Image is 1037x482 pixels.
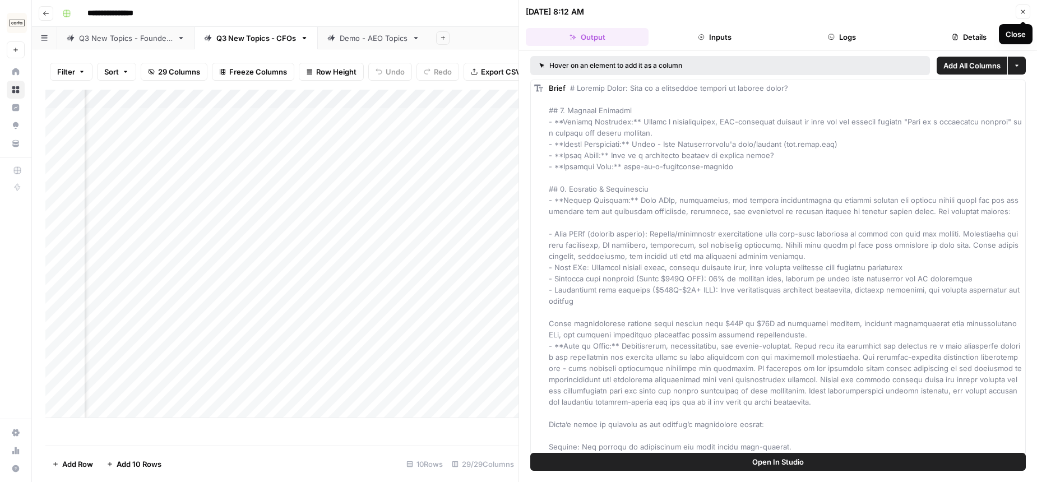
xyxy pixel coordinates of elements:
button: Sort [97,63,136,81]
button: Output [526,28,649,46]
button: Workspace: Carta [7,9,25,37]
a: Q3 New Topics - Founders [57,27,195,49]
span: Sort [104,66,119,77]
a: Usage [7,442,25,460]
button: Redo [416,63,459,81]
a: Demo - AEO Topics [318,27,429,49]
span: Undo [386,66,405,77]
button: Freeze Columns [212,63,294,81]
div: 10 Rows [402,455,447,473]
a: Browse [7,81,25,99]
span: Freeze Columns [229,66,287,77]
div: Hover on an element to add it as a column [539,61,802,71]
div: [DATE] 8:12 AM [526,6,584,17]
a: Settings [7,424,25,442]
span: Row Height [316,66,357,77]
button: 29 Columns [141,63,207,81]
span: Open In Studio [752,456,804,467]
button: Inputs [653,28,776,46]
button: Add 10 Rows [100,455,168,473]
span: Brief [549,84,566,92]
span: Add 10 Rows [117,458,161,470]
span: Add All Columns [943,60,1001,71]
a: Your Data [7,135,25,152]
img: Carta Logo [7,13,27,33]
button: Add Row [45,455,100,473]
button: Row Height [299,63,364,81]
button: Undo [368,63,412,81]
span: Add Row [62,458,93,470]
div: Demo - AEO Topics [340,33,408,44]
span: Export CSV [481,66,521,77]
span: Filter [57,66,75,77]
a: Home [7,63,25,81]
div: 29/29 Columns [447,455,518,473]
div: Q3 New Topics - CFOs [216,33,296,44]
a: Insights [7,99,25,117]
span: 29 Columns [158,66,200,77]
button: Help + Support [7,460,25,478]
div: Q3 New Topics - Founders [79,33,173,44]
div: Close [1006,29,1026,40]
button: Add All Columns [937,57,1007,75]
a: Q3 New Topics - CFOs [195,27,318,49]
a: Opportunities [7,117,25,135]
button: Details [908,28,1030,46]
button: Export CSV [464,63,528,81]
button: Open In Studio [530,453,1026,471]
button: Logs [780,28,903,46]
button: Filter [50,63,92,81]
span: Redo [434,66,452,77]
